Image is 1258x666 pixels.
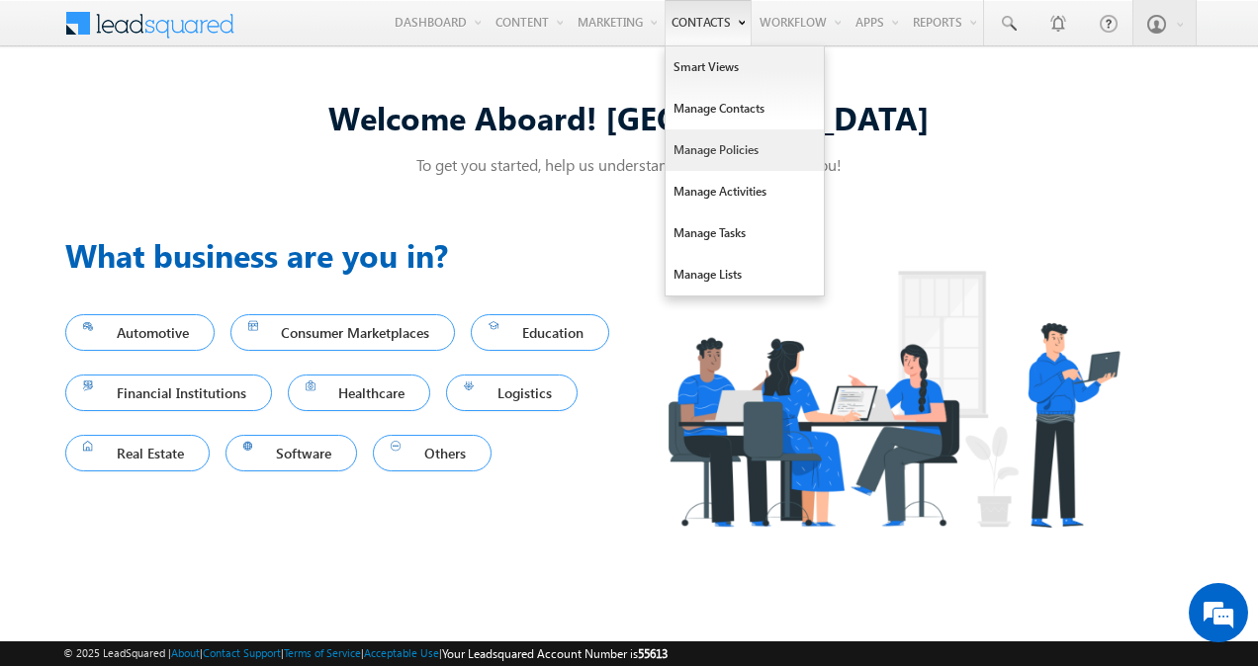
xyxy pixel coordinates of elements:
[65,154,1193,175] p: To get you started, help us understand a few things about you!
[638,646,668,661] span: 55613
[65,96,1193,138] div: Welcome Aboard! [GEOGRAPHIC_DATA]
[103,104,332,129] div: Chat with us now
[629,231,1157,566] img: Industry.png
[65,231,629,279] h3: What business are you in?
[171,646,200,659] a: About
[83,319,197,346] span: Automotive
[666,254,824,295] a: Manage Lists
[83,440,192,466] span: Real Estate
[26,183,361,504] textarea: Type your message and hit 'Enter'
[391,440,474,466] span: Others
[666,212,824,254] a: Manage Tasks
[666,171,824,212] a: Manage Activities
[34,104,83,129] img: d_60004797649_company_0_60004797649
[203,646,281,659] a: Contact Support
[464,379,560,406] span: Logistics
[243,440,340,466] span: Software
[666,88,824,129] a: Manage Contacts
[666,129,824,171] a: Manage Policies
[284,646,361,659] a: Terms of Service
[442,646,668,661] span: Your Leadsquared Account Number is
[63,644,668,663] span: © 2025 LeadSquared | | | | |
[306,379,413,406] span: Healthcare
[666,46,824,88] a: Smart Views
[248,319,438,346] span: Consumer Marketplaces
[269,520,359,546] em: Start Chat
[324,10,372,57] div: Minimize live chat window
[364,646,439,659] a: Acceptable Use
[83,379,254,406] span: Financial Institutions
[489,319,591,346] span: Education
